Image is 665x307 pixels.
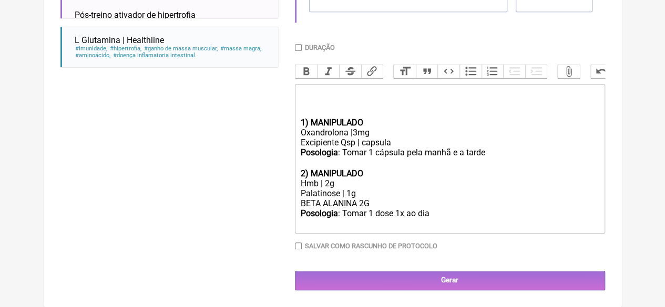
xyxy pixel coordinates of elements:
button: Quote [416,65,438,78]
strong: 2) MANIPULADO [300,168,363,178]
span: Pós-treino ativador de hipertrofia [75,10,196,20]
button: Link [361,65,383,78]
div: BETA ALANINA 2G [300,198,599,208]
button: Heading [394,65,416,78]
div: Palatinose | 1g [300,188,599,198]
strong: 1) MANIPULADO [300,118,363,128]
div: : Tomar 1 cápsula pela manhã e a tarde ㅤ [300,147,599,168]
button: Decrease Level [503,65,525,78]
button: Bold [295,65,318,78]
button: Undo [591,65,613,78]
span: massa magra [220,45,262,52]
button: Numbers [482,65,504,78]
strong: Posologia [300,147,337,157]
span: hipertrofia [109,45,142,52]
button: Strikethrough [339,65,361,78]
span: ganho de massa muscular [144,45,218,52]
label: Salvar como rascunho de Protocolo [305,242,437,250]
span: doença inflamatoria intestinal [112,52,197,59]
span: aminoácido [75,52,111,59]
button: Italic [317,65,339,78]
span: imunidade [75,45,108,52]
button: Increase Level [525,65,547,78]
button: Attach Files [558,65,580,78]
div: Oxandrolona |3mg [300,128,599,137]
button: Code [437,65,459,78]
div: : Tomar 1 dose 1x ao dia ㅤ [300,208,599,229]
button: Bullets [459,65,482,78]
strong: Posologia [300,208,337,218]
label: Duração [305,44,335,51]
input: Gerar [295,271,605,290]
div: Hmb | 2g [300,178,599,188]
div: Excipiente Qsp | capsula [300,137,599,147]
span: L Glutamina | Healthline [75,35,164,45]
